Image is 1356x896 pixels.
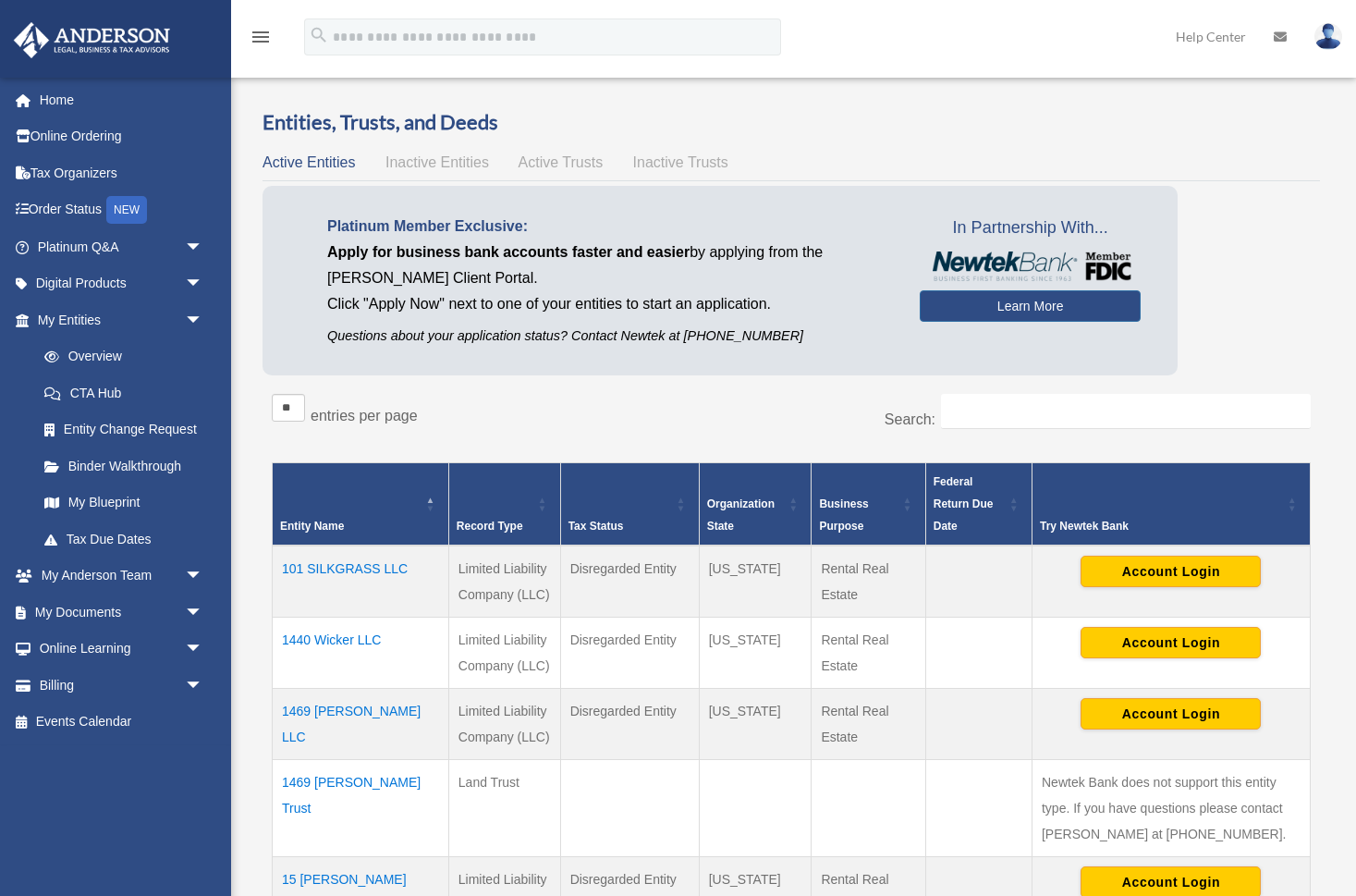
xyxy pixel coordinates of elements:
[13,228,231,265] a: Platinum Q&Aarrow_drop_down
[519,154,604,170] span: Active Trusts
[1314,23,1342,50] img: User Pic
[13,81,231,118] a: Home
[185,594,222,632] span: arrow_drop_down
[13,558,231,595] a: My Anderson Teamarrow_drop_down
[812,688,925,759] td: Rental Real Estate
[920,290,1141,322] a: Learn More
[13,667,231,704] a: Billingarrow_drop_down
[273,617,449,688] td: 1440 Wicker LLC
[185,301,222,339] span: arrow_drop_down
[812,462,925,546] th: Business Purpose: Activate to sort
[1081,633,1261,648] a: Account Login
[13,631,231,668] a: Online Learningarrow_drop_down
[929,252,1131,281] img: NewtekBankLogoSM.png
[185,228,222,266] span: arrow_drop_down
[185,631,222,669] span: arrow_drop_down
[1040,515,1282,537] div: Try Newtek Bank
[26,448,222,485] a: Binder Walkthrough
[385,154,489,170] span: Inactive Entities
[13,265,231,302] a: Digital Productsarrow_drop_down
[448,617,560,688] td: Limited Liability Company (LLC)
[560,617,699,688] td: Disregarded Entity
[1032,462,1310,546] th: Try Newtek Bank : Activate to sort
[560,462,699,546] th: Tax Status: Activate to sort
[812,546,925,618] td: Rental Real Estate
[280,520,344,533] span: Entity Name
[273,462,449,546] th: Entity Name: Activate to invert sorting
[26,411,222,448] a: Entity Change Request
[448,759,560,856] td: Land Trust
[707,497,775,533] span: Organization State
[13,594,231,631] a: My Documentsarrow_drop_down
[263,154,355,170] span: Active Entities
[1081,698,1261,730] button: Account Login
[250,32,272,48] a: menu
[273,688,449,759] td: 1469 [PERSON_NAME] LLC
[560,546,699,618] td: Disregarded Entity
[1081,627,1261,658] button: Account Login
[311,408,418,423] label: entries per page
[185,667,222,705] span: arrow_drop_down
[327,291,892,317] p: Click "Apply Now" next to one of your entities to start an application.
[1081,873,1261,888] a: Account Login
[925,462,1032,546] th: Federal Return Due Date: Activate to sort
[185,558,222,595] span: arrow_drop_down
[1081,705,1261,719] a: Account Login
[560,688,699,759] td: Disregarded Entity
[263,108,1320,137] h3: Entities, Trusts, and Deeds
[327,214,892,239] p: Platinum Member Exclusive:
[812,617,925,688] td: Rental Real Estate
[309,25,329,45] i: search
[327,244,690,260] span: Apply for business bank accounts faster and easier
[448,462,560,546] th: Record Type: Activate to sort
[885,411,935,427] label: Search:
[448,688,560,759] td: Limited Liability Company (LLC)
[1032,759,1310,856] td: Newtek Bank does not support this entity type. If you have questions please contact [PERSON_NAME]...
[699,462,812,546] th: Organization State: Activate to sort
[13,704,231,741] a: Events Calendar
[448,546,560,618] td: Limited Liability Company (LLC)
[1081,556,1261,587] button: Account Login
[934,475,994,533] span: Federal Return Due Date
[633,154,728,170] span: Inactive Trusts
[26,338,213,375] a: Overview
[106,196,147,224] div: NEW
[457,520,523,533] span: Record Type
[13,118,231,155] a: Online Ordering
[185,265,222,303] span: arrow_drop_down
[26,485,222,522] a: My Blueprint
[327,325,892,348] p: Questions about your application status? Contact Newtek at [PHONE_NUMBER]
[26,374,222,411] a: CTA Hub
[920,214,1141,243] span: In Partnership With...
[699,617,812,688] td: [US_STATE]
[568,520,624,533] span: Tax Status
[13,154,231,191] a: Tax Organizers
[13,191,231,229] a: Order StatusNEW
[1081,562,1261,577] a: Account Login
[273,546,449,618] td: 101 SILKGRASS LLC
[699,546,812,618] td: [US_STATE]
[8,22,176,58] img: Anderson Advisors Platinum Portal
[699,688,812,759] td: [US_STATE]
[250,26,272,48] i: menu
[327,239,892,291] p: by applying from the [PERSON_NAME] Client Portal.
[13,301,222,338] a: My Entitiesarrow_drop_down
[819,497,868,533] span: Business Purpose
[273,759,449,856] td: 1469 [PERSON_NAME] Trust
[26,521,222,558] a: Tax Due Dates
